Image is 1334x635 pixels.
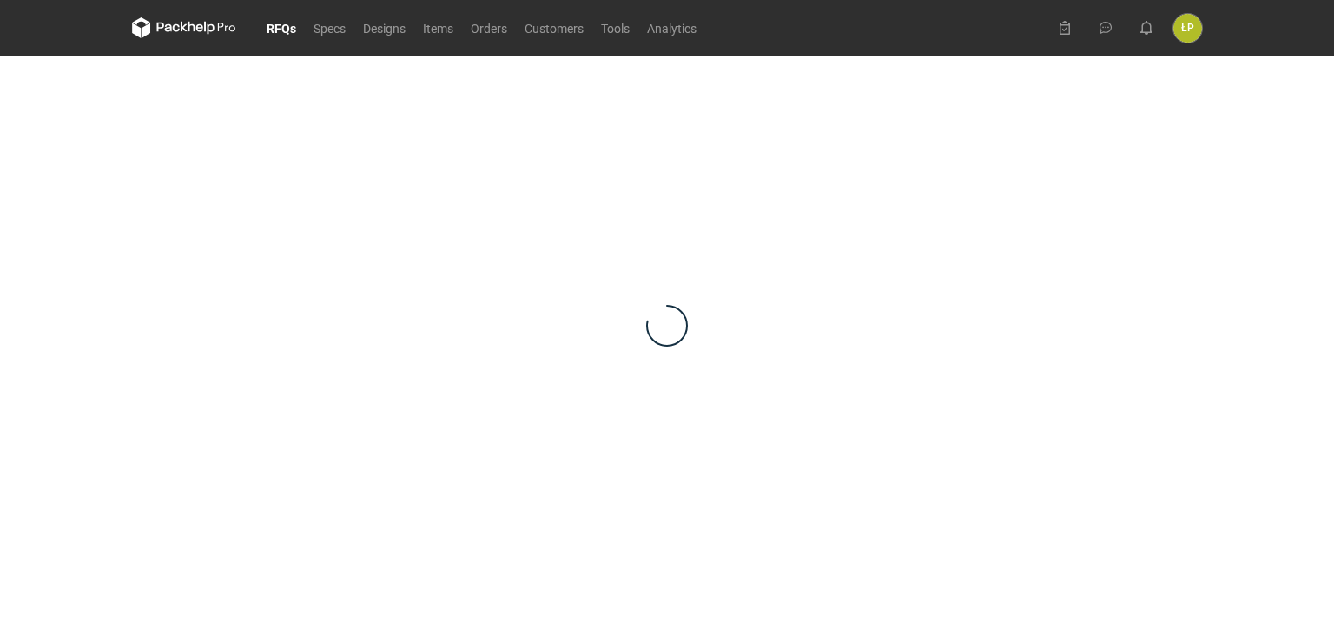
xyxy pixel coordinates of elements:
[354,17,414,38] a: Designs
[462,17,516,38] a: Orders
[592,17,638,38] a: Tools
[638,17,705,38] a: Analytics
[305,17,354,38] a: Specs
[516,17,592,38] a: Customers
[1173,14,1202,43] div: Łukasz Postawa
[414,17,462,38] a: Items
[258,17,305,38] a: RFQs
[1173,14,1202,43] button: ŁP
[132,17,236,38] svg: Packhelp Pro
